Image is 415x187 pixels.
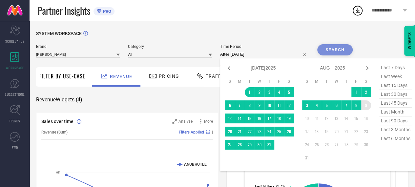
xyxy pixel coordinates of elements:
td: Fri Jul 25 2025 [274,127,284,136]
td: Tue Aug 19 2025 [322,127,332,136]
span: Brand [36,44,120,49]
span: last 90 days [379,116,412,125]
td: Wed Jul 16 2025 [255,114,264,123]
span: Revenue Widgets ( 4 ) [36,96,82,103]
td: Sat Aug 23 2025 [361,127,371,136]
td: Thu Aug 07 2025 [342,100,351,110]
td: Sat Aug 02 2025 [361,87,371,97]
th: Sunday [302,79,312,84]
th: Monday [312,79,322,84]
th: Wednesday [255,79,264,84]
td: Tue Jul 01 2025 [245,87,255,97]
td: Sat Aug 30 2025 [361,140,371,150]
th: Thursday [264,79,274,84]
td: Sat Aug 09 2025 [361,100,371,110]
td: Thu Jul 17 2025 [264,114,274,123]
td: Wed Aug 13 2025 [332,114,342,123]
td: Fri Jul 04 2025 [274,87,284,97]
span: Revenue [110,74,132,79]
td: Thu Jul 10 2025 [264,100,274,110]
div: Previous month [225,64,233,72]
div: Open download list [352,5,363,16]
th: Wednesday [332,79,342,84]
td: Sun Jul 27 2025 [225,140,235,150]
span: SYSTEM WORKSPACE [36,31,82,36]
td: Mon Jul 07 2025 [235,100,245,110]
td: Sat Jul 19 2025 [284,114,294,123]
td: Thu Aug 21 2025 [342,127,351,136]
td: Fri Aug 15 2025 [351,114,361,123]
span: SUGGESTIONS [5,92,25,97]
span: last week [379,72,412,81]
th: Saturday [284,79,294,84]
td: Tue Jul 15 2025 [245,114,255,123]
span: last 7 days [379,63,412,72]
td: Tue Jul 22 2025 [245,127,255,136]
div: Next month [363,64,371,72]
td: Mon Aug 25 2025 [312,140,322,150]
text: 6K [56,171,60,174]
td: Tue Aug 26 2025 [322,140,332,150]
span: PRO [101,9,111,14]
td: Sun Jul 20 2025 [225,127,235,136]
span: Analyse [178,119,193,124]
span: Time Period [220,44,309,49]
td: Sat Jul 12 2025 [284,100,294,110]
td: Sun Aug 03 2025 [302,100,312,110]
span: last 45 days [379,99,412,108]
text: ANUBHUTEE [184,162,207,167]
td: Thu Jul 24 2025 [264,127,274,136]
td: Thu Jul 03 2025 [264,87,274,97]
span: Revenue (Sum) [41,130,68,135]
th: Friday [351,79,361,84]
td: Mon Jul 28 2025 [235,140,245,150]
span: last 15 days [379,81,412,90]
span: Traffic [206,73,226,79]
span: SCORECARDS [5,39,25,44]
td: Wed Aug 20 2025 [332,127,342,136]
td: Mon Aug 04 2025 [312,100,322,110]
span: More [204,119,213,124]
span: WORKSPACE [6,65,24,70]
td: Fri Aug 01 2025 [351,87,361,97]
td: Sun Aug 24 2025 [302,140,312,150]
span: Pricing [159,73,179,79]
th: Tuesday [245,79,255,84]
span: Filter By Use-Case [39,72,85,80]
span: last 6 months [379,134,412,143]
td: Sat Jul 05 2025 [284,87,294,97]
td: Tue Jul 29 2025 [245,140,255,150]
svg: Zoom [172,119,177,124]
td: Wed Aug 06 2025 [332,100,342,110]
td: Sat Aug 16 2025 [361,114,371,123]
td: Sun Aug 17 2025 [302,127,312,136]
td: Mon Aug 11 2025 [312,114,322,123]
td: Mon Aug 18 2025 [312,127,322,136]
span: last 3 months [379,125,412,134]
td: Tue Jul 08 2025 [245,100,255,110]
td: Mon Jul 14 2025 [235,114,245,123]
span: Filters Applied [179,130,204,135]
td: Sun Aug 31 2025 [302,153,312,163]
td: Wed Jul 23 2025 [255,127,264,136]
td: Fri Aug 22 2025 [351,127,361,136]
span: last 30 days [379,90,412,99]
td: Sun Jul 13 2025 [225,114,235,123]
span: FWD [12,145,18,150]
th: Saturday [361,79,371,84]
td: Sun Jul 06 2025 [225,100,235,110]
input: Select time period [220,51,309,58]
th: Tuesday [322,79,332,84]
td: Thu Aug 14 2025 [342,114,351,123]
td: Wed Jul 30 2025 [255,140,264,150]
th: Monday [235,79,245,84]
span: TRENDS [9,118,20,123]
th: Sunday [225,79,235,84]
td: Thu Aug 28 2025 [342,140,351,150]
td: Fri Jul 18 2025 [274,114,284,123]
td: Wed Jul 09 2025 [255,100,264,110]
span: | [212,130,213,135]
td: Thu Jul 31 2025 [264,140,274,150]
span: Category [128,44,212,49]
td: Tue Aug 05 2025 [322,100,332,110]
